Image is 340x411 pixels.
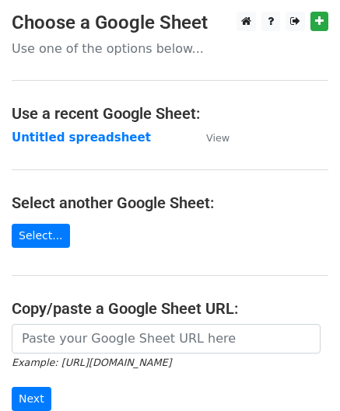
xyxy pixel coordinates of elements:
a: View [191,131,230,145]
h4: Select another Google Sheet: [12,193,328,212]
h4: Use a recent Google Sheet: [12,104,328,123]
a: Select... [12,224,70,248]
a: Untitled spreadsheet [12,131,151,145]
h3: Choose a Google Sheet [12,12,328,34]
small: View [206,132,230,144]
input: Paste your Google Sheet URL here [12,324,321,354]
h4: Copy/paste a Google Sheet URL: [12,299,328,318]
input: Next [12,387,51,411]
p: Use one of the options below... [12,40,328,57]
small: Example: [URL][DOMAIN_NAME] [12,357,171,368]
